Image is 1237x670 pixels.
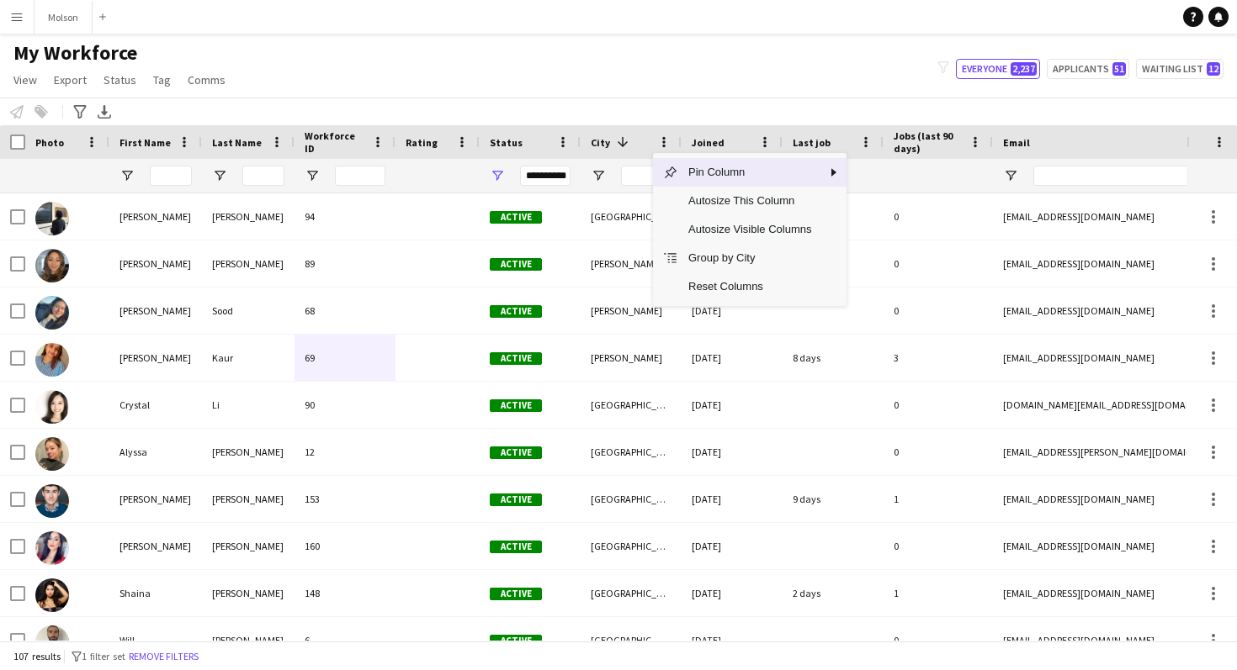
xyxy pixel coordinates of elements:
button: Open Filter Menu [1003,168,1018,183]
div: [DATE] [682,617,783,663]
button: Applicants51 [1047,59,1129,79]
div: 90 [295,382,396,428]
input: Last Name Filter Input [242,166,284,186]
div: Li [202,382,295,428]
span: Joined [692,136,725,149]
img: Will Vitale [35,625,69,659]
button: Waiting list12 [1136,59,1224,79]
span: Export [54,72,87,87]
div: 94 [295,193,396,240]
img: Crystal Li [35,390,69,424]
div: [PERSON_NAME] [202,476,295,522]
img: George Haralabaopoulos [35,484,69,518]
div: 3 [884,335,993,381]
div: [PERSON_NAME] [581,335,682,381]
span: 1 filter set [82,650,125,662]
div: 0 [884,288,993,334]
img: Sukhmani Kaur [35,343,69,377]
img: Rajvir Boparai [35,531,69,565]
div: 0 [884,429,993,475]
div: 1 [884,476,993,522]
a: Comms [181,69,232,91]
div: Shaina [109,570,202,616]
div: 9 days [783,476,884,522]
span: Reset Columns [678,272,821,301]
div: [DATE] [682,288,783,334]
div: [DATE] [682,335,783,381]
div: Will [109,617,202,663]
div: 69 [295,335,396,381]
span: Autosize Visible Columns [678,215,821,244]
div: Alyssa [109,429,202,475]
span: Comms [188,72,226,87]
button: Remove filters [125,647,202,666]
div: [DATE] [682,429,783,475]
div: 89 [295,240,396,287]
span: Last job [793,136,831,149]
div: [PERSON_NAME] [109,288,202,334]
div: Sood [202,288,295,334]
div: [PERSON_NAME] [109,240,202,287]
div: [PERSON_NAME] [202,523,295,569]
a: Tag [146,69,178,91]
span: Group by City [678,244,821,272]
div: [DATE] [682,570,783,616]
div: [PERSON_NAME] [202,429,295,475]
div: [PERSON_NAME] [581,240,682,287]
div: 153 [295,476,396,522]
div: [DATE] [682,523,783,569]
span: Status [104,72,136,87]
div: 68 [295,288,396,334]
div: [PERSON_NAME] [202,617,295,663]
img: Saksham Monga [35,202,69,235]
div: 0 [884,617,993,663]
span: View [13,72,37,87]
div: [PERSON_NAME] [109,476,202,522]
span: Status [490,136,523,149]
div: 0 [884,193,993,240]
div: [PERSON_NAME] [202,193,295,240]
a: Export [47,69,93,91]
div: 0 [884,523,993,569]
div: [DATE] [682,476,783,522]
div: 0 [884,240,993,287]
span: Pin Column [678,158,821,187]
span: Email [1003,136,1030,149]
span: My Workforce [13,40,137,66]
button: Open Filter Menu [591,168,606,183]
button: Molson [35,1,93,34]
div: 1 [884,570,993,616]
button: Open Filter Menu [212,168,227,183]
input: City Filter Input [621,166,672,186]
span: Autosize This Column [678,187,821,215]
div: 8 days [783,335,884,381]
button: Open Filter Menu [119,168,135,183]
div: [GEOGRAPHIC_DATA] [581,570,682,616]
span: Photo [35,136,64,149]
span: Active [490,588,542,600]
div: Kaur [202,335,295,381]
span: Active [490,352,542,365]
div: [PERSON_NAME] [202,240,295,287]
span: Last Name [212,136,262,149]
div: 160 [295,523,396,569]
div: [GEOGRAPHIC_DATA] [581,382,682,428]
div: [GEOGRAPHIC_DATA] [581,523,682,569]
span: Jobs (last 90 days) [894,129,963,155]
span: Active [490,399,542,412]
div: 6 [295,617,396,663]
span: Active [490,493,542,506]
div: 12 [295,429,396,475]
span: First Name [119,136,171,149]
img: Shaina D [35,578,69,612]
span: Active [490,541,542,553]
div: [PERSON_NAME] [109,193,202,240]
input: Workforce ID Filter Input [335,166,385,186]
div: [GEOGRAPHIC_DATA] [581,476,682,522]
span: Rating [406,136,438,149]
span: Active [490,635,542,647]
span: Active [490,258,542,271]
div: [DATE] [682,382,783,428]
div: [PERSON_NAME] [202,570,295,616]
div: 148 [295,570,396,616]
